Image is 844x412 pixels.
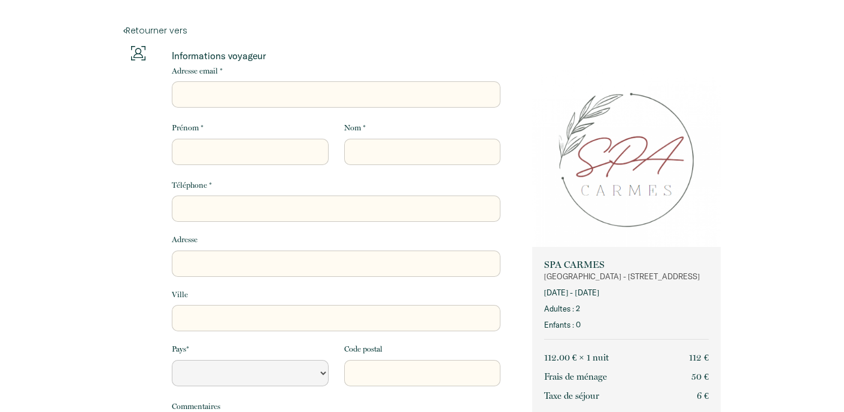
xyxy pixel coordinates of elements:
a: Retourner vers [123,24,721,37]
label: Prénom * [172,122,204,134]
p: Adultes : 2 [544,303,709,315]
p: SPA CARMES [544,259,709,271]
p: 50 € [691,370,709,384]
label: Pays [172,343,189,355]
select: Default select example [172,360,328,386]
p: Frais de ménage [544,370,607,384]
p: 6 € [697,389,709,403]
p: [DATE] - [DATE] [544,287,709,298]
label: Ville [172,289,188,301]
p: Informations voyageur [172,50,500,62]
img: rental-image [532,70,721,250]
p: Taxe de séjour [544,389,599,403]
label: Adresse email * [172,65,223,77]
p: [GEOGRAPHIC_DATA] - [STREET_ADDRESS] [544,271,709,282]
label: Nom * [344,122,366,134]
p: 112.00 € × 1 nuit [544,350,609,365]
img: guests-info [131,46,145,60]
label: Adresse [172,234,198,246]
label: Code postal [344,343,382,355]
p: Enfants : 0 [544,319,709,331]
p: 112 € [689,350,709,365]
label: Téléphone * [172,179,212,191]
